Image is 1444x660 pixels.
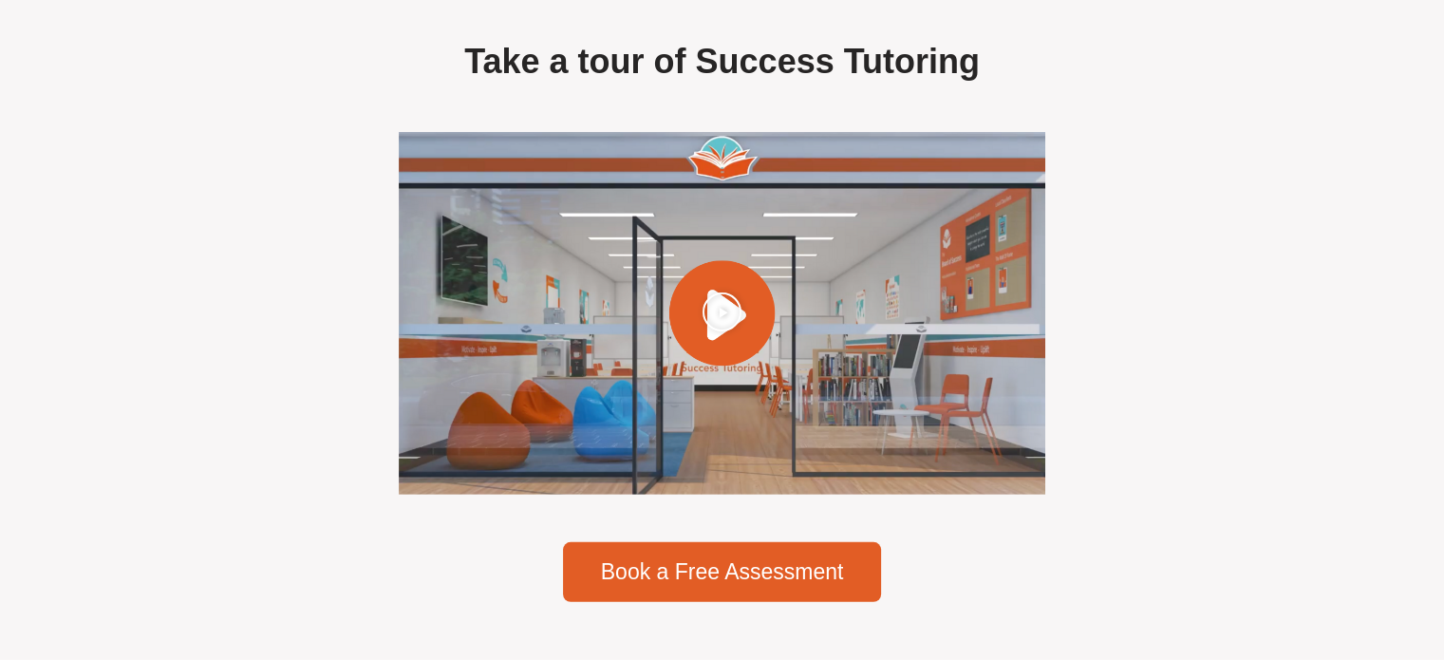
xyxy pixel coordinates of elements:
[702,291,742,335] div: Play Video
[601,561,844,583] span: Book a Free Assessment
[563,542,882,602] a: Book a Free Assessment
[240,40,1204,85] h2: Take a tour of Success Tutoring
[1128,446,1444,660] iframe: Chat Widget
